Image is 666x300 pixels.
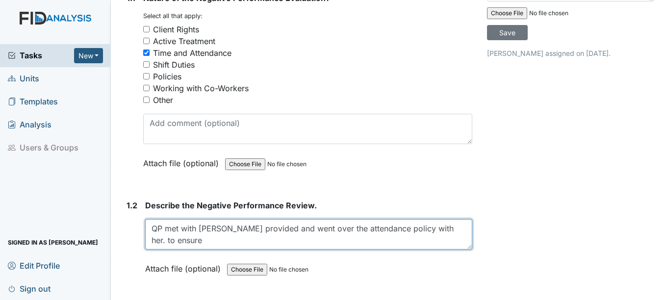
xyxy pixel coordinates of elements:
[153,82,249,94] div: Working with Co-Workers
[8,258,60,273] span: Edit Profile
[8,71,39,86] span: Units
[8,50,74,61] a: Tasks
[487,48,654,58] p: [PERSON_NAME] assigned on [DATE].
[153,59,195,71] div: Shift Duties
[143,73,150,79] input: Policies
[153,24,199,35] div: Client Rights
[8,235,98,250] span: Signed in as [PERSON_NAME]
[153,35,215,47] div: Active Treatment
[153,94,173,106] div: Other
[8,94,58,109] span: Templates
[143,12,203,20] small: Select all that apply:
[487,25,528,40] input: Save
[145,257,225,275] label: Attach file (optional)
[74,48,103,63] button: New
[143,85,150,91] input: Working with Co-Workers
[127,200,137,211] label: 1.2
[143,50,150,56] input: Time and Attendance
[143,26,150,32] input: Client Rights
[143,38,150,44] input: Active Treatment
[143,97,150,103] input: Other
[153,71,181,82] div: Policies
[143,152,223,169] label: Attach file (optional)
[145,200,317,210] span: Describe the Negative Performance Review.
[153,47,231,59] div: Time and Attendance
[143,61,150,68] input: Shift Duties
[8,281,51,296] span: Sign out
[8,117,51,132] span: Analysis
